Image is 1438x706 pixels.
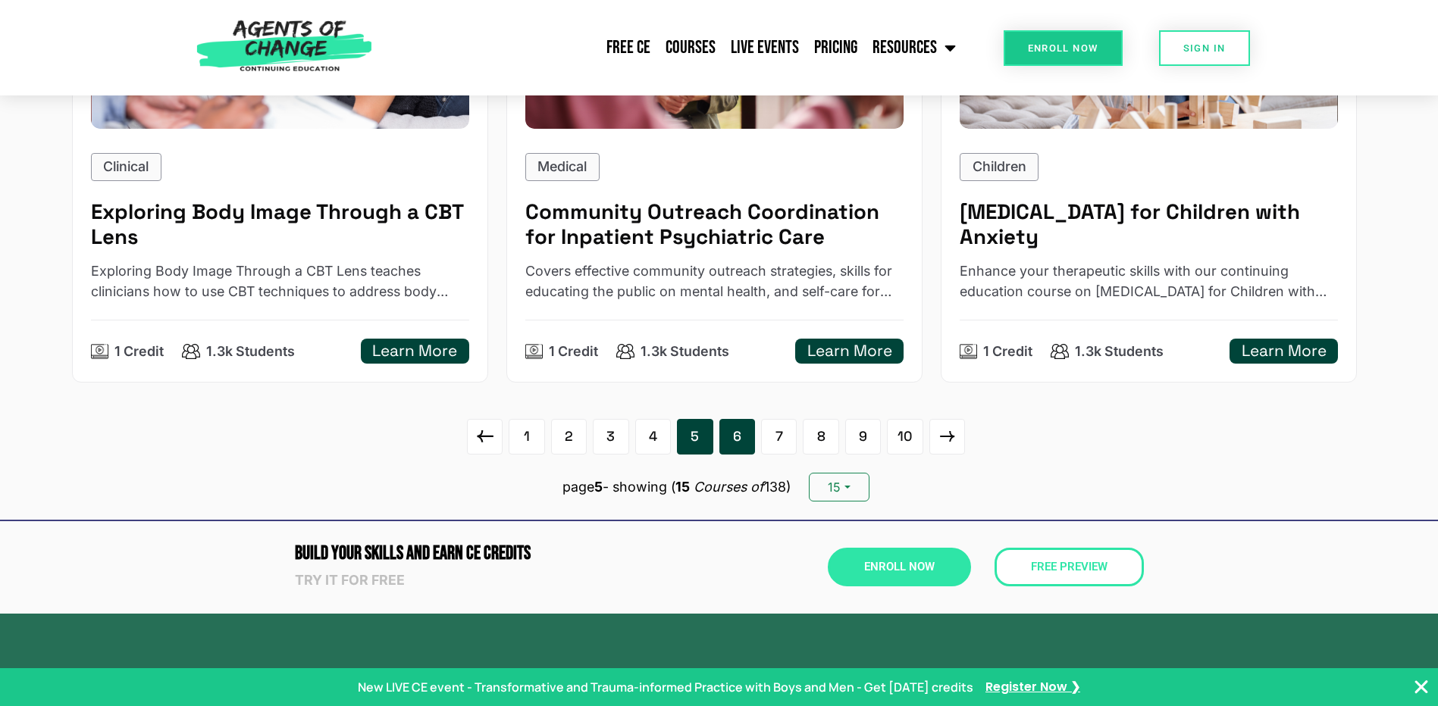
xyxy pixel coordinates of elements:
h5: Learn More [1242,342,1327,361]
a: Pricing [807,29,865,67]
p: Children [973,157,1026,177]
span: Enroll Now [1028,43,1098,53]
b: 5 [594,479,603,495]
button: 15 [809,473,869,501]
a: Enroll Now [1004,30,1123,66]
p: Medical [537,157,587,177]
a: 2 [551,419,587,455]
a: Resources [865,29,963,67]
a: Register Now ❯ [985,678,1080,697]
h5: Learn More [372,342,457,361]
p: 1.3k Students [1075,342,1164,362]
p: New LIVE CE event - Transformative and Trauma-informed Practice with Boys and Men - Get [DATE] cr... [358,678,973,696]
h2: Build Your Skills and Earn CE CREDITS [295,544,712,563]
p: Enhance your therapeutic skills with our continuing education course on Play Therapy for Children... [960,261,1339,301]
a: 5 [677,419,713,455]
a: Free CE [599,29,658,67]
a: 8 [803,419,838,455]
h5: Exploring Body Image Through a CBT Lens [91,199,470,249]
b: 15 [675,479,690,495]
a: Free Preview [995,548,1144,586]
a: 10 [887,419,923,455]
p: 1.3k Students [206,342,295,362]
p: 1.3k Students [641,342,729,362]
span: Free Preview [1031,561,1107,573]
a: 1 [509,419,544,455]
a: Courses [658,29,723,67]
p: 1 Credit [549,342,598,362]
h5: Learn More [807,342,892,361]
p: 1 Credit [983,342,1032,362]
p: page - showing ( 138) [562,477,791,498]
a: 6 [719,419,755,455]
a: 4 [635,419,671,455]
button: Close Banner [1412,678,1430,696]
i: Courses of [694,479,764,495]
a: 9 [845,419,881,455]
a: Live Events [723,29,807,67]
p: Covers effective community outreach strategies, skills for educating the public on mental health,... [525,261,904,301]
a: 7 [761,419,797,455]
a: SIGN IN [1159,30,1250,66]
p: 1 Credit [114,342,164,362]
strong: Try it for free [295,572,405,588]
a: 3 [593,419,628,455]
a: Enroll Now [828,548,971,586]
nav: Menu [380,29,963,67]
p: Clinical [103,157,149,177]
span: Enroll Now [864,561,935,573]
p: Exploring Body Image Through a CBT Lens teaches clinicians how to use CBT techniques to address b... [91,261,470,301]
h5: Community Outreach Coordination for Inpatient Psychiatric Care [525,199,904,249]
h5: Play Therapy for Children with Anxiety [960,199,1339,249]
span: SIGN IN [1183,43,1226,53]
